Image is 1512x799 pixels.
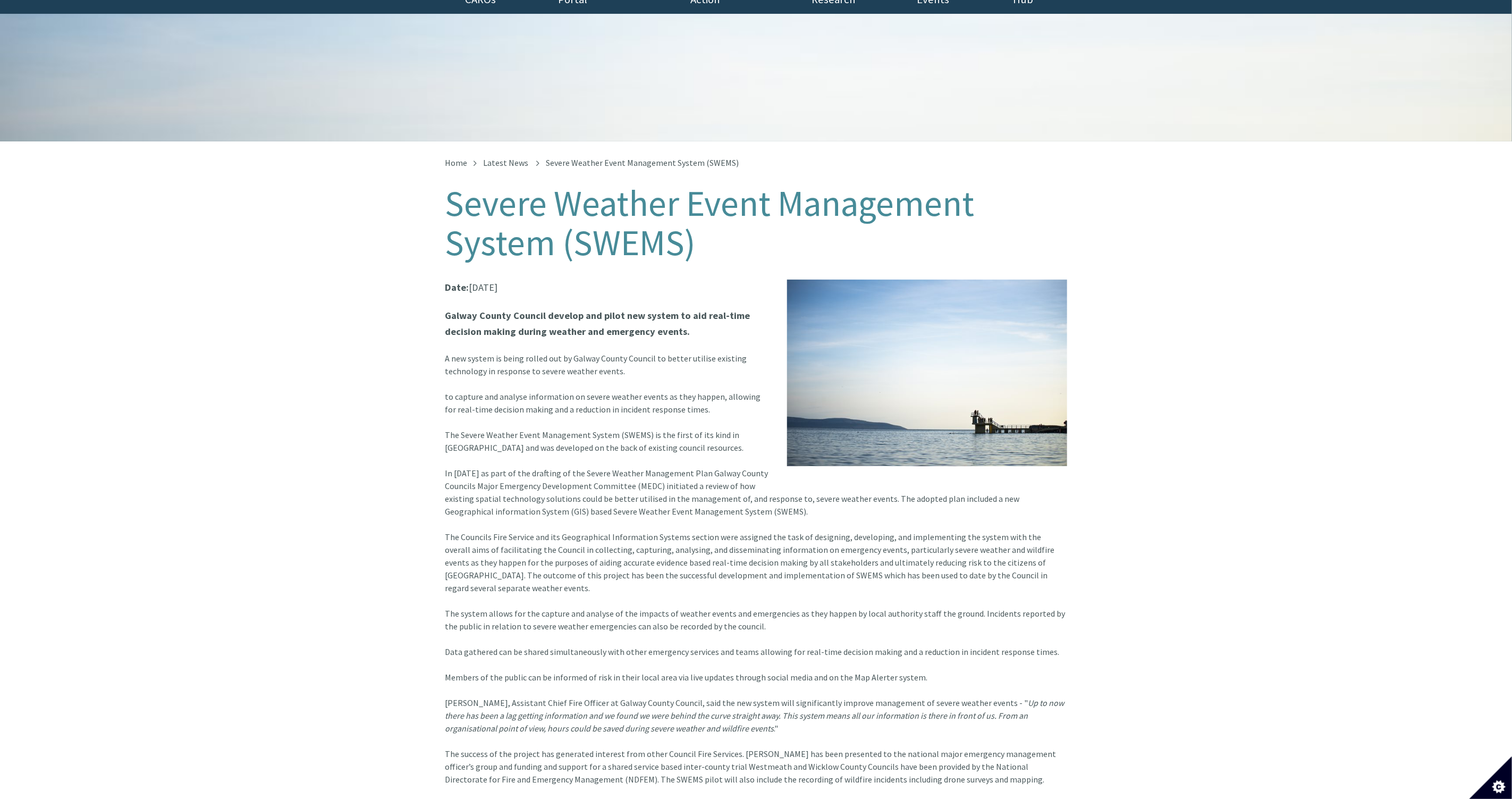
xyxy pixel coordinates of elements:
a: Home [445,157,468,168]
strong: Galway County Council develop and pilot new system to aid real-time decision making during weathe... [445,309,750,337]
strong: Date: [445,281,469,293]
h1: Severe Weather Event Management System (SWEMS) [445,184,1067,263]
p: [DATE] [445,280,1067,295]
button: Set cookie preferences [1469,756,1512,799]
a: Latest News [484,157,529,168]
span: Severe Weather Event Management System (SWEMS) [546,157,739,168]
em: Up to now there has been a lag getting information and we found we were behind the curve straight... [445,697,1065,734]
